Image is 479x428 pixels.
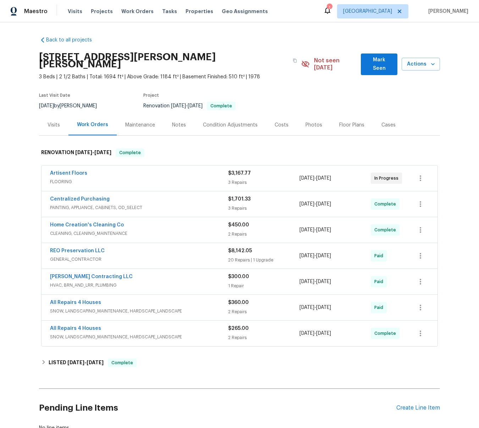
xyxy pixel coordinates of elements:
span: - [299,201,331,208]
span: - [299,175,331,182]
span: [DATE] [316,176,331,181]
a: All Repairs 4 Houses [50,300,101,305]
span: SNOW, LANDSCAPING_MAINTENANCE, HARDSCAPE_LANDSCAPE [50,308,228,315]
div: Cases [381,122,396,129]
span: [DATE] [316,305,331,310]
span: [DATE] [299,331,314,336]
span: - [299,278,331,285]
span: Properties [186,8,213,15]
span: [DATE] [299,279,314,284]
div: LISTED [DATE]-[DATE]Complete [39,354,440,371]
span: Paid [374,252,386,259]
span: FLOORING [50,178,228,185]
div: RENOVATION [DATE]-[DATE]Complete [39,141,440,164]
a: Artisent Floors [50,171,87,176]
button: Actions [402,58,440,71]
span: PAINTING, APPLIANCE, CABINETS, OD_SELECT [50,204,228,211]
span: Paid [374,304,386,311]
span: Project [143,93,159,97]
span: $360.00 [228,300,249,305]
span: - [299,252,331,259]
button: Copy Address [288,54,301,67]
span: [DATE] [87,360,104,365]
span: 3 Beds | 2 1/2 Baths | Total: 1694 ft² | Above Grade: 1184 ft² | Basement Finished: 510 ft² | 1978 [39,73,301,80]
span: Maestro [24,8,48,15]
span: [PERSON_NAME] [425,8,468,15]
span: Complete [374,330,399,337]
span: GENERAL_CONTRACTOR [50,256,228,263]
span: [DATE] [316,253,331,258]
span: Work Orders [121,8,154,15]
span: $265.00 [228,326,249,331]
div: Work Orders [77,121,108,128]
span: Renovation [143,103,236,108]
span: Complete [374,201,399,208]
span: Geo Assignments [222,8,268,15]
h6: LISTED [49,359,104,367]
a: Back to all projects [39,36,107,44]
div: by [PERSON_NAME] [39,102,105,110]
div: 2 Repairs [228,334,299,341]
a: REO Preservation LLC [50,248,105,253]
span: Tasks [162,9,177,14]
div: Photos [305,122,322,129]
div: 2 Repairs [228,308,299,315]
a: All Repairs 4 Houses [50,326,101,331]
span: CLEANING, CLEANING_MAINTENANCE [50,230,228,237]
div: Maintenance [125,122,155,129]
span: - [299,226,331,233]
div: 2 Repairs [228,231,299,238]
span: [DATE] [299,253,314,258]
span: Actions [407,60,434,69]
span: [DATE] [316,331,331,336]
span: [DATE] [188,103,203,108]
a: [PERSON_NAME] Contracting LLC [50,274,133,279]
span: [DATE] [316,202,331,207]
span: Paid [374,278,386,285]
span: - [171,103,203,108]
span: [DATE] [94,150,111,155]
span: Complete [374,226,399,233]
span: [DATE] [299,305,314,310]
span: Last Visit Date [39,93,70,97]
span: [GEOGRAPHIC_DATA] [343,8,392,15]
span: [DATE] [299,176,314,181]
span: [DATE] [67,360,84,365]
span: Complete [208,104,235,108]
h2: Pending Line Items [39,392,396,424]
a: Centralized Purchasing [50,197,110,202]
span: Projects [91,8,113,15]
span: Not seen [DATE] [314,57,357,71]
span: [DATE] [171,103,186,108]
span: [DATE] [316,227,331,232]
span: - [67,360,104,365]
span: Complete [116,149,144,156]
span: [DATE] [39,103,54,108]
button: Mark Seen [361,53,397,75]
span: $3,167.77 [228,171,251,176]
span: - [299,304,331,311]
span: - [299,330,331,337]
div: Notes [172,122,186,129]
div: 3 Repairs [228,179,299,186]
h6: RENOVATION [41,148,111,157]
span: Complete [109,359,136,366]
span: HVAC, BRN_AND_LRR, PLUMBING [50,282,228,289]
div: Costs [275,122,288,129]
span: $300.00 [228,274,249,279]
div: 20 Repairs | 1 Upgrade [228,257,299,264]
div: Floor Plans [339,122,364,129]
div: 3 Repairs [228,205,299,212]
span: $450.00 [228,223,249,227]
div: 1 Repair [228,282,299,289]
div: Condition Adjustments [203,122,258,129]
span: [DATE] [75,150,92,155]
span: SNOW, LANDSCAPING_MAINTENANCE, HARDSCAPE_LANDSCAPE [50,333,228,340]
a: Home Creation's Cleaning Co [50,223,124,227]
div: Create Line Item [396,405,440,411]
span: [DATE] [316,279,331,284]
span: Mark Seen [367,56,392,73]
span: $1,701.33 [228,197,250,202]
span: - [75,150,111,155]
div: Visits [48,122,60,129]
